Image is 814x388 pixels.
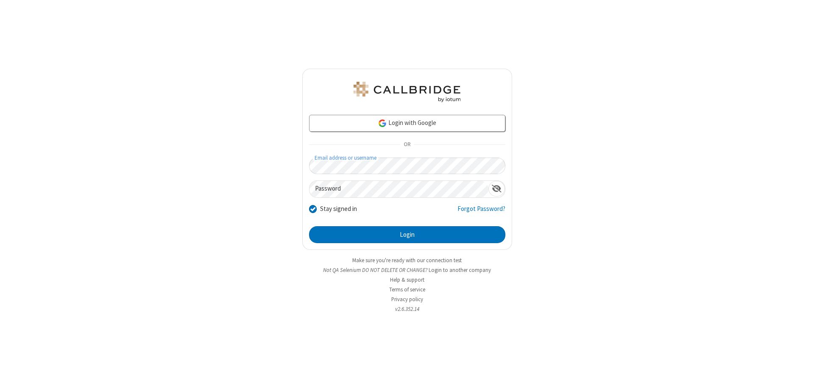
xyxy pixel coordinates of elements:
li: Not QA Selenium DO NOT DELETE OR CHANGE? [302,266,512,274]
iframe: Chat [793,366,808,382]
a: Login with Google [309,115,505,132]
img: google-icon.png [378,119,387,128]
a: Privacy policy [391,296,423,303]
img: QA Selenium DO NOT DELETE OR CHANGE [352,82,462,102]
button: Login [309,226,505,243]
li: v2.6.352.14 [302,305,512,313]
a: Terms of service [389,286,425,293]
input: Password [309,181,488,197]
span: OR [400,139,414,151]
label: Stay signed in [320,204,357,214]
a: Help & support [390,276,424,283]
div: Show password [488,181,505,197]
button: Login to another company [429,266,491,274]
input: Email address or username [309,158,505,174]
a: Make sure you're ready with our connection test [352,257,462,264]
a: Forgot Password? [457,204,505,220]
